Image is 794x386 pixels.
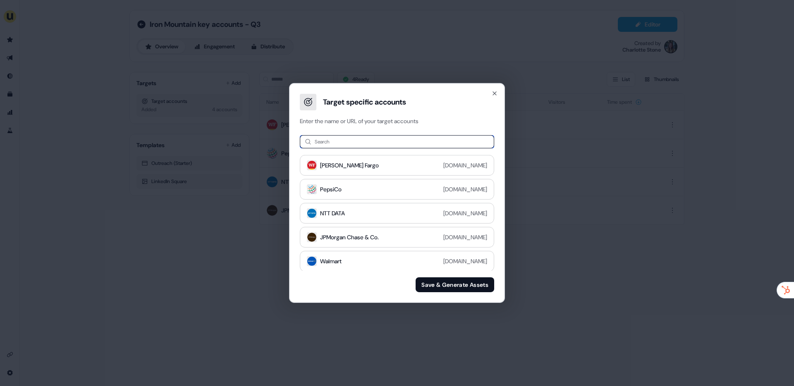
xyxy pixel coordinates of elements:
[323,97,406,107] h3: Target specific accounts
[320,257,342,265] div: Walmart
[443,233,487,241] div: [DOMAIN_NAME]
[443,257,487,265] div: [DOMAIN_NAME]
[443,209,487,217] div: [DOMAIN_NAME]
[416,277,494,292] button: Save & Generate Assets
[320,209,345,217] div: NTT DATA
[320,185,342,193] div: PepsiCo
[297,117,497,125] p: Enter the name or URL of your target accounts
[443,185,487,193] div: [DOMAIN_NAME]
[443,161,487,169] div: [DOMAIN_NAME]
[320,233,379,241] div: JPMorgan Chase & Co.
[320,161,379,169] div: [PERSON_NAME] Fargo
